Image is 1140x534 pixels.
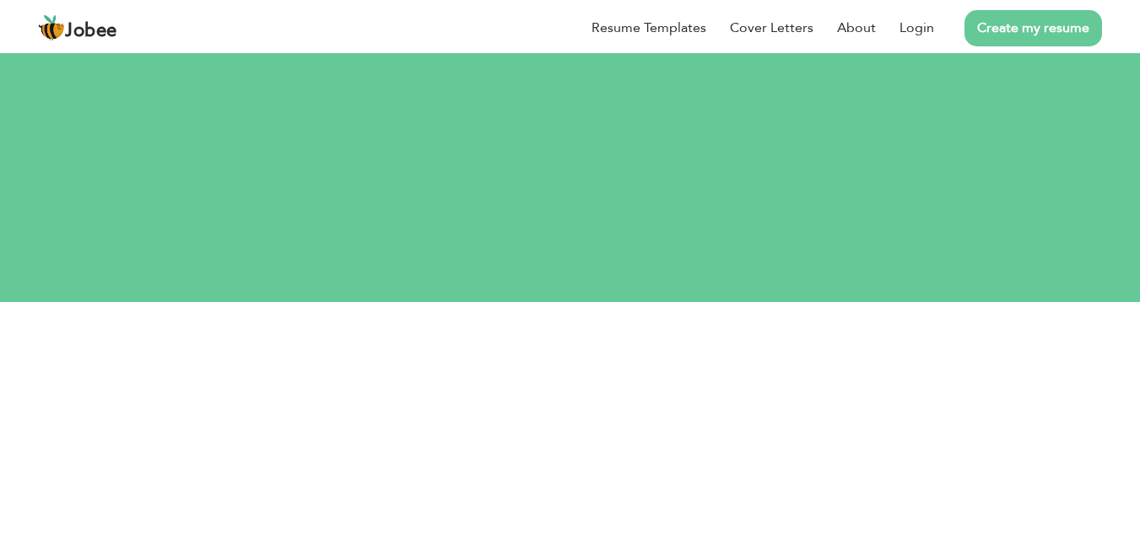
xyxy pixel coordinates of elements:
[837,18,876,38] a: About
[964,10,1102,46] a: Create my resume
[730,18,813,38] a: Cover Letters
[38,14,117,41] a: Jobee
[65,22,117,40] span: Jobee
[900,18,934,38] a: Login
[592,18,706,38] a: Resume Templates
[38,14,65,41] img: jobee.io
